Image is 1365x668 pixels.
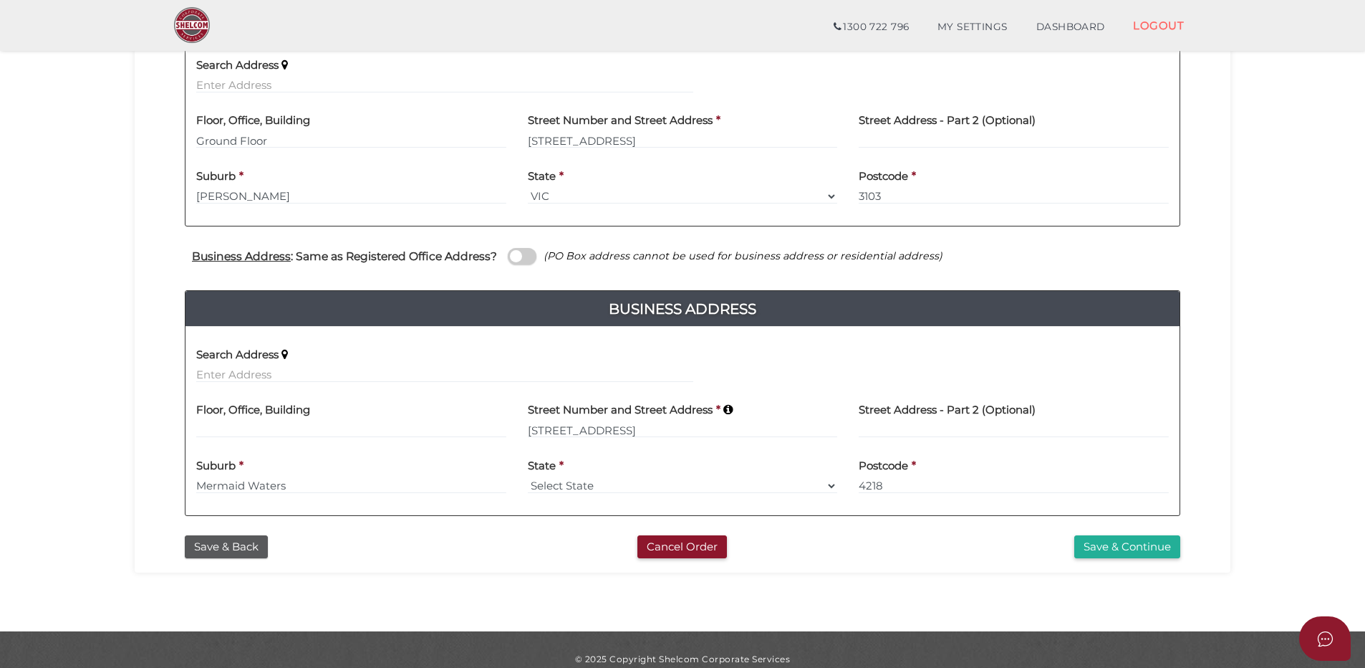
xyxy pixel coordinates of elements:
[196,77,693,93] input: Enter Address
[859,460,908,472] h4: Postcode
[1074,535,1180,559] button: Save & Continue
[1119,11,1198,40] a: LOGOUT
[544,249,942,262] i: (PO Box address cannot be used for business address or residential address)
[637,535,727,559] button: Cancel Order
[196,115,310,127] h4: Floor, Office, Building
[1022,13,1119,42] a: DASHBOARD
[196,59,279,72] h4: Search Address
[281,349,288,361] i: Keep typing in your address(including suburb) until it appears
[528,133,838,148] input: Enter Address
[196,171,236,183] h4: Suburb
[196,460,236,472] h4: Suburb
[192,250,497,262] h4: : Same as Registered Office Address?
[859,478,1169,494] input: Postcode must be exactly 4 digits
[192,249,291,263] u: Business Address
[196,349,279,361] h4: Search Address
[859,171,908,183] h4: Postcode
[723,404,733,416] i: Keep typing in your address(including suburb) until it appears
[185,535,268,559] button: Save & Back
[196,404,310,416] h4: Floor, Office, Building
[859,115,1036,127] h4: Street Address - Part 2 (Optional)
[528,422,838,438] input: Enter Address
[528,115,713,127] h4: Street Number and Street Address
[859,189,1169,204] input: Postcode must be exactly 4 digits
[923,13,1022,42] a: MY SETTINGS
[528,171,556,183] h4: State
[528,404,713,416] h4: Street Number and Street Address
[185,297,1180,320] h4: Business Address
[1299,616,1351,661] button: Open asap
[859,404,1036,416] h4: Street Address - Part 2 (Optional)
[145,653,1220,665] div: © 2025 Copyright Shelcom Corporate Services
[819,13,923,42] a: 1300 722 796
[528,460,556,472] h4: State
[196,367,693,383] input: Enter Address
[281,59,288,71] i: Keep typing in your address(including suburb) until it appears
